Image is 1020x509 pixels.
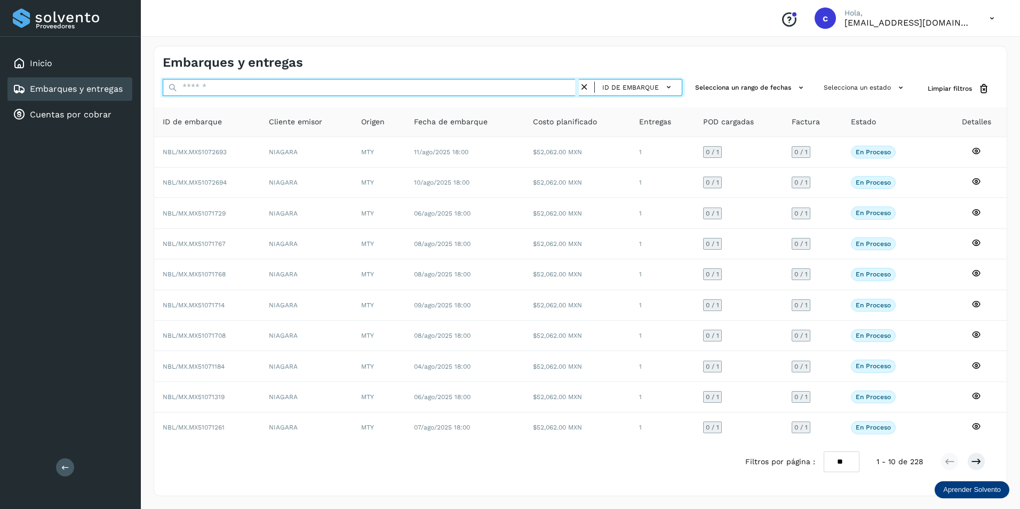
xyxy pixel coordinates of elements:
td: MTY [353,412,405,442]
span: Fecha de embarque [414,116,488,128]
span: NBL/MX.MX51071714 [163,301,225,309]
span: 0 / 1 [794,149,808,155]
div: Inicio [7,52,132,75]
a: Inicio [30,58,52,68]
td: NIAGARA [260,259,353,290]
span: 06/ago/2025 18:00 [414,210,471,217]
p: En proceso [856,301,891,309]
td: NIAGARA [260,321,353,351]
td: MTY [353,382,405,412]
td: 1 [631,382,695,412]
span: 0 / 1 [706,149,719,155]
a: Cuentas por cobrar [30,109,111,120]
td: 1 [631,168,695,198]
div: Aprender Solvento [935,481,1009,498]
span: NBL/MX.MX51071261 [163,424,225,431]
span: 0 / 1 [794,394,808,400]
span: NBL/MX.MX51071768 [163,271,226,278]
td: NIAGARA [260,198,353,228]
span: 08/ago/2025 18:00 [414,271,471,278]
td: 1 [631,229,695,259]
span: 06/ago/2025 18:00 [414,393,471,401]
td: MTY [353,351,405,381]
span: 10/ago/2025 18:00 [414,179,469,186]
span: 0 / 1 [706,332,719,339]
span: 0 / 1 [706,210,719,217]
p: En proceso [856,240,891,248]
td: MTY [353,198,405,228]
span: Entregas [639,116,671,128]
td: $52,062.00 MXN [524,168,631,198]
p: En proceso [856,362,891,370]
td: $52,062.00 MXN [524,321,631,351]
span: 0 / 1 [706,424,719,431]
p: Aprender Solvento [943,486,1001,494]
span: 0 / 1 [706,271,719,277]
span: NBL/MX.MX51071184 [163,363,225,370]
span: 1 - 10 de 228 [876,456,923,467]
span: Filtros por página : [745,456,815,467]
span: ID de embarque [163,116,222,128]
span: Limpiar filtros [928,84,972,93]
span: 0 / 1 [794,424,808,431]
span: NBL/MX.MX51071319 [163,393,225,401]
span: 0 / 1 [706,302,719,308]
td: 1 [631,412,695,442]
td: 1 [631,321,695,351]
td: MTY [353,321,405,351]
div: Embarques y entregas [7,77,132,101]
p: En proceso [856,179,891,186]
p: En proceso [856,148,891,156]
h4: Embarques y entregas [163,55,303,70]
span: Cliente emisor [269,116,322,128]
a: Embarques y entregas [30,84,123,94]
td: NIAGARA [260,382,353,412]
td: $52,062.00 MXN [524,351,631,381]
span: NBL/MX.MX51071767 [163,240,226,248]
td: NIAGARA [260,351,353,381]
p: En proceso [856,271,891,278]
td: $52,062.00 MXN [524,137,631,168]
td: MTY [353,168,405,198]
span: NBL/MX.MX51072694 [163,179,227,186]
td: 1 [631,290,695,321]
p: cuentasxcobrar@readysolutions.com.mx [844,18,973,28]
span: Origen [361,116,385,128]
td: MTY [353,229,405,259]
button: Limpiar filtros [919,79,998,99]
p: Hola, [844,9,973,18]
td: NIAGARA [260,229,353,259]
p: En proceso [856,209,891,217]
span: 09/ago/2025 18:00 [414,301,471,309]
span: 0 / 1 [794,332,808,339]
td: MTY [353,137,405,168]
td: $52,062.00 MXN [524,290,631,321]
span: 0 / 1 [794,179,808,186]
td: $52,062.00 MXN [524,259,631,290]
span: 04/ago/2025 18:00 [414,363,471,370]
td: NIAGARA [260,412,353,442]
div: Cuentas por cobrar [7,103,132,126]
td: $52,062.00 MXN [524,229,631,259]
span: 0 / 1 [794,363,808,370]
td: MTY [353,259,405,290]
span: 0 / 1 [706,394,719,400]
td: NIAGARA [260,168,353,198]
span: Estado [851,116,876,128]
span: 11/ago/2025 18:00 [414,148,468,156]
span: NBL/MX.MX51071729 [163,210,226,217]
td: NIAGARA [260,290,353,321]
span: Costo planificado [533,116,597,128]
td: 1 [631,137,695,168]
span: 0 / 1 [794,210,808,217]
span: POD cargadas [703,116,754,128]
td: 1 [631,259,695,290]
p: En proceso [856,332,891,339]
span: Factura [792,116,820,128]
button: Selecciona un rango de fechas [691,79,811,97]
span: ID de embarque [602,83,659,92]
span: 0 / 1 [794,241,808,247]
td: 1 [631,351,695,381]
span: 08/ago/2025 18:00 [414,332,471,339]
span: 0 / 1 [706,363,719,370]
